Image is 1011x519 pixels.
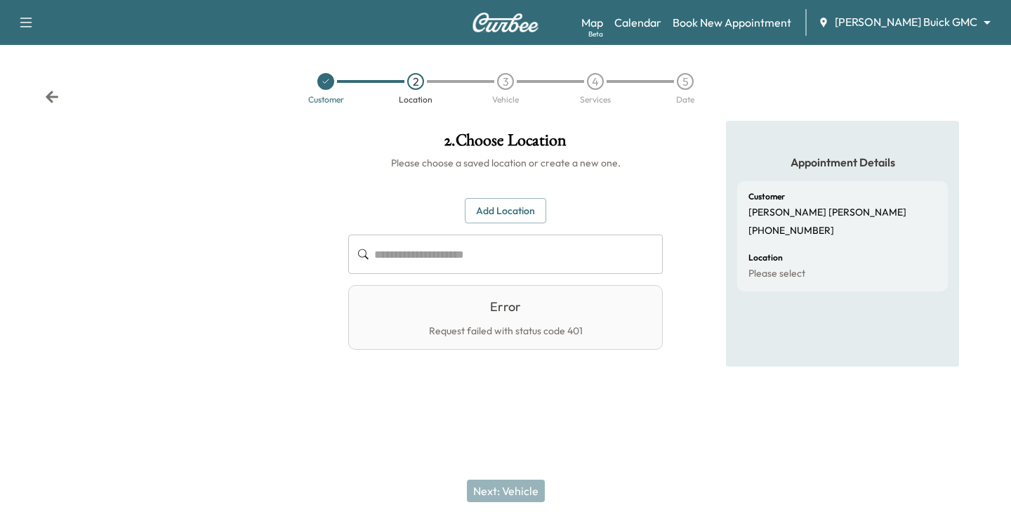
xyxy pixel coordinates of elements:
[348,132,663,156] h1: 2 . Choose Location
[465,198,546,224] button: Add Location
[748,225,834,237] p: [PHONE_NUMBER]
[407,73,424,90] div: 2
[748,206,906,219] p: [PERSON_NAME] [PERSON_NAME]
[45,90,59,104] div: Back
[492,96,519,104] div: Vehicle
[580,96,611,104] div: Services
[677,73,694,90] div: 5
[748,192,785,201] h6: Customer
[497,73,514,90] div: 3
[490,297,521,317] div: Error
[748,268,805,280] p: Please select
[588,29,603,39] div: Beta
[673,14,791,31] a: Book New Appointment
[737,155,948,170] h5: Appointment Details
[308,96,344,104] div: Customer
[835,14,977,30] span: [PERSON_NAME] Buick GMC
[472,13,539,32] img: Curbee Logo
[581,14,603,31] a: MapBeta
[429,325,583,338] div: Request failed with status code 401
[399,96,432,104] div: Location
[748,254,783,262] h6: Location
[348,156,663,170] h6: Please choose a saved location or create a new one.
[587,73,604,90] div: 4
[614,14,661,31] a: Calendar
[676,96,694,104] div: Date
